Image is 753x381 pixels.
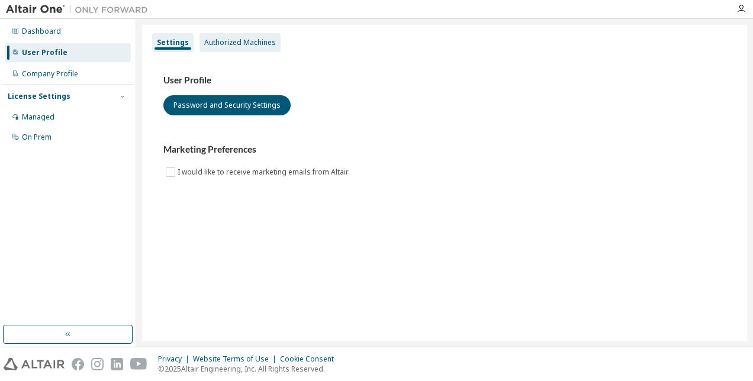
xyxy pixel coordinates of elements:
[111,358,123,370] img: linkedin.svg
[22,133,52,142] div: On Prem
[130,358,147,370] img: youtube.svg
[4,358,65,370] img: altair_logo.svg
[204,38,276,47] div: Authorized Machines
[22,48,67,57] div: User Profile
[8,92,70,101] div: License Settings
[163,144,726,156] h3: Marketing Preferences
[22,27,61,36] div: Dashboard
[163,95,291,115] button: Password and Security Settings
[178,165,351,179] label: I would like to receive marketing emails from Altair
[91,358,104,370] img: instagram.svg
[158,354,193,364] div: Privacy
[22,112,54,122] div: Managed
[193,354,280,364] div: Website Terms of Use
[72,358,84,370] img: facebook.svg
[163,75,726,86] h3: User Profile
[22,69,78,79] div: Company Profile
[157,38,189,47] div: Settings
[6,4,154,15] img: Altair One
[158,364,341,374] p: © 2025 Altair Engineering, Inc. All Rights Reserved.
[280,354,341,364] div: Cookie Consent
